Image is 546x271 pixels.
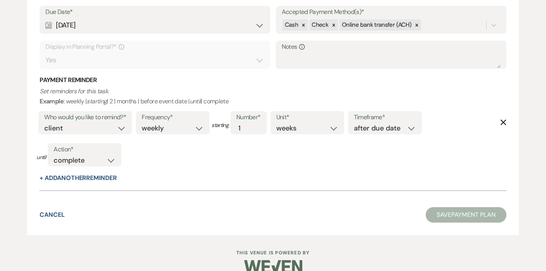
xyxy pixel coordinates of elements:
span: until [36,153,46,161]
button: Cancel [40,212,65,218]
label: Notes [282,41,501,53]
span: Online bank transfer (ACH) [342,21,411,29]
h3: Payment Reminder [40,76,506,84]
label: Who would you like to remind?* [44,112,126,123]
span: starting [211,121,229,129]
b: Example [40,97,64,105]
span: Check [312,21,328,29]
label: Due Date* [45,7,264,18]
label: Action* [54,144,116,155]
label: Display in Planning Portal?* [45,41,264,53]
i: starting [87,97,107,105]
span: Cash [285,21,298,29]
div: [DATE] [45,18,264,33]
label: Timeframe* [354,112,416,123]
i: Set reminders for this task. [40,87,109,95]
button: SavePayment Plan [426,207,506,223]
label: Number* [236,112,261,123]
button: + AddAnotherReminder [40,175,116,181]
label: Unit* [276,112,338,123]
p: : weekly | | 2 | months | before event date | | complete [40,86,506,106]
label: Frequency* [142,112,204,123]
i: until [190,97,201,105]
label: Accepted Payment Method(s)* [282,7,501,18]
